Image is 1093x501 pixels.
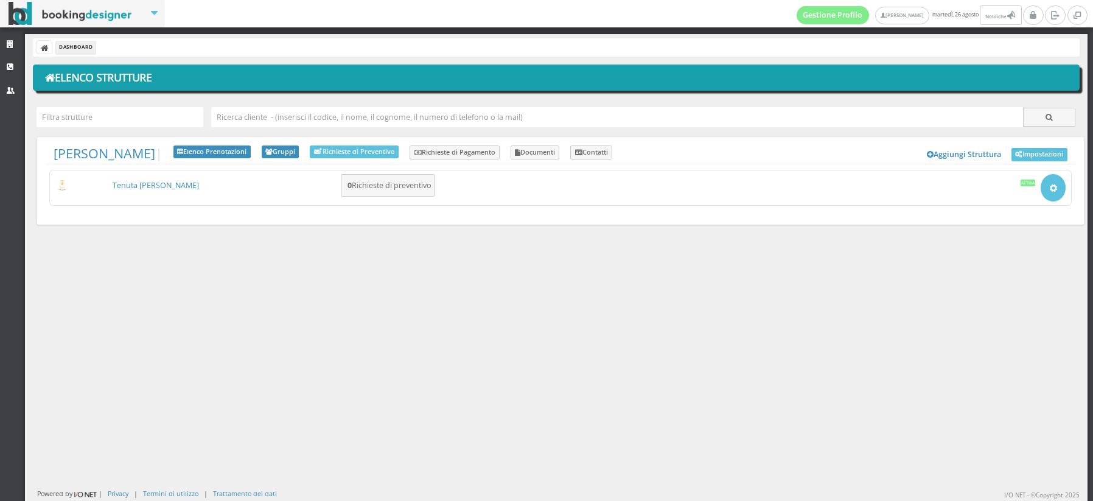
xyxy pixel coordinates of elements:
[37,489,102,499] div: Powered by |
[54,145,162,161] span: |
[55,180,69,191] img: c17ce5f8a98d11e9805da647fc135771_max100.png
[1021,180,1036,186] div: Attiva
[108,489,128,498] a: Privacy
[1011,148,1067,161] a: Impostazioni
[310,145,399,158] a: Richieste di Preventivo
[9,2,132,26] img: BookingDesigner.com
[797,6,870,24] a: Gestione Profilo
[213,489,277,498] a: Trattamento dei dati
[37,107,203,127] input: Filtra strutture
[511,145,560,160] a: Documenti
[56,41,96,54] li: Dashboard
[410,145,500,160] a: Richieste di Pagamento
[347,180,352,191] b: 0
[341,174,435,197] button: 0Richieste di preventivo
[921,145,1008,164] a: Aggiungi Struttura
[797,5,1024,25] span: martedì, 26 agosto
[143,489,198,498] a: Termini di utilizzo
[875,7,929,24] a: [PERSON_NAME]
[980,5,1021,25] button: Notifiche
[262,145,299,159] a: Gruppi
[54,144,155,162] a: [PERSON_NAME]
[344,181,431,190] h5: Richieste di preventivo
[204,489,208,498] div: |
[41,68,1072,88] h1: Elenco Strutture
[173,145,251,159] a: Elenco Prenotazioni
[113,180,199,191] a: Tenuta [PERSON_NAME]
[211,107,1023,127] input: Ricerca cliente - (inserisci il codice, il nome, il cognome, il numero di telefono o la mail)
[570,145,612,160] a: Contatti
[134,489,138,498] div: |
[72,489,99,499] img: ionet_small_logo.png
